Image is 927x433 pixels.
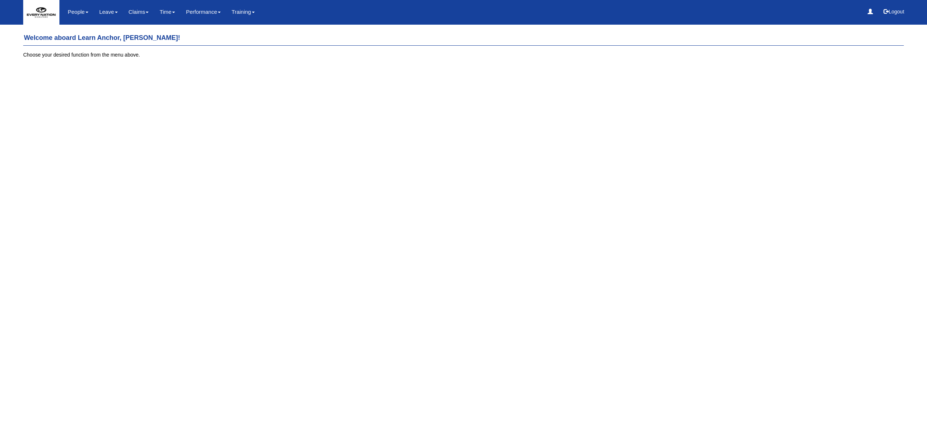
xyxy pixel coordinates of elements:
[68,4,88,20] a: People
[23,0,59,25] img: 2Q==
[23,31,904,46] h4: Welcome aboard Learn Anchor, [PERSON_NAME]!
[159,4,175,20] a: Time
[878,3,909,20] button: Logout
[232,4,255,20] a: Training
[23,51,904,58] p: Choose your desired function from the menu above.
[186,4,221,20] a: Performance
[99,4,118,20] a: Leave
[129,4,149,20] a: Claims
